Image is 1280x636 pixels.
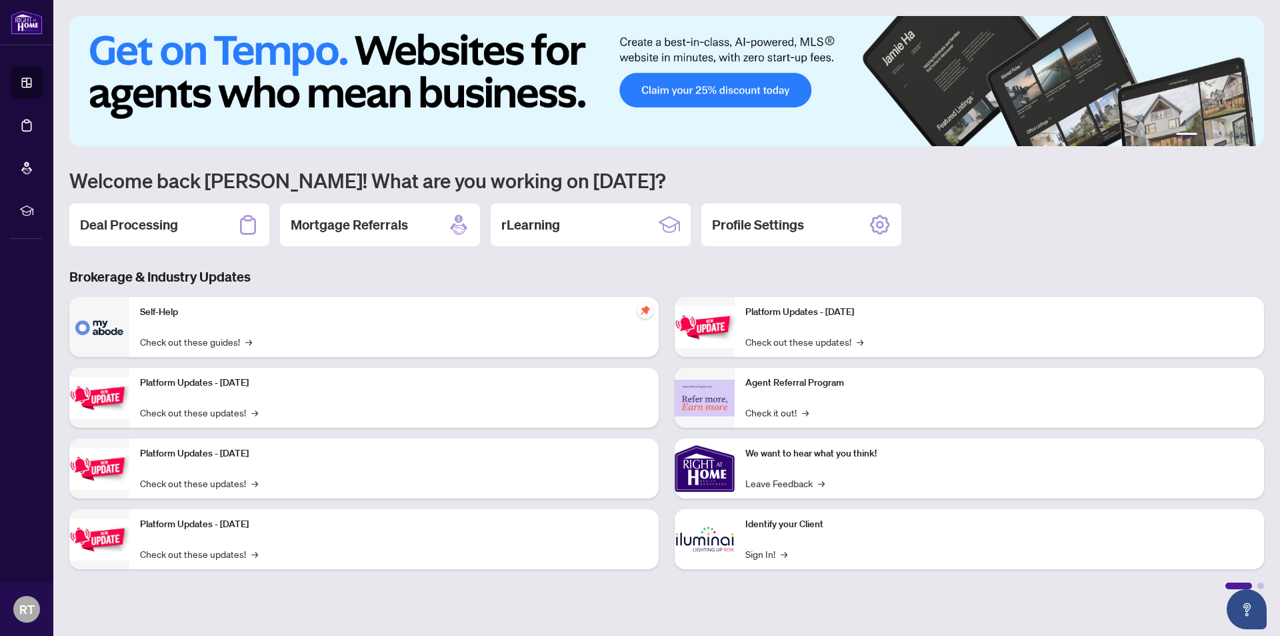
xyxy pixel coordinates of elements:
[140,476,258,491] a: Check out these updates!→
[1213,133,1219,138] button: 3
[1203,133,1208,138] button: 2
[818,476,825,491] span: →
[745,405,809,420] a: Check it out!→
[745,305,1253,320] p: Platform Updates - [DATE]
[745,376,1253,390] p: Agent Referral Program
[69,268,1264,286] h3: Brokerage & Industry Updates
[712,216,804,234] h2: Profile Settings
[1245,133,1251,138] button: 6
[69,519,129,561] img: Platform Updates - July 8, 2025
[251,476,258,491] span: →
[501,216,560,234] h2: rLearning
[1224,133,1229,138] button: 4
[140,446,648,461] p: Platform Updates - [DATE]
[69,16,1264,146] img: Slide 0
[675,509,735,569] img: Identify your Client
[80,216,178,234] h2: Deal Processing
[69,168,1264,193] h1: Welcome back [PERSON_NAME]! What are you working on [DATE]?
[637,302,653,318] span: pushpin
[675,438,735,499] img: We want to hear what you think!
[11,10,43,35] img: logo
[1227,589,1267,629] button: Open asap
[69,448,129,490] img: Platform Updates - July 21, 2025
[675,306,735,348] img: Platform Updates - June 23, 2025
[140,334,252,349] a: Check out these guides!→
[245,334,252,349] span: →
[745,517,1253,532] p: Identify your Client
[251,547,258,561] span: →
[140,405,258,420] a: Check out these updates!→
[140,376,648,390] p: Platform Updates - [DATE]
[69,297,129,357] img: Self-Help
[69,377,129,419] img: Platform Updates - September 16, 2025
[745,334,863,349] a: Check out these updates!→
[745,446,1253,461] p: We want to hear what you think!
[140,547,258,561] a: Check out these updates!→
[745,547,787,561] a: Sign In!→
[781,547,787,561] span: →
[675,380,735,416] img: Agent Referral Program
[802,405,809,420] span: →
[19,600,35,619] span: RT
[1235,133,1240,138] button: 5
[291,216,408,234] h2: Mortgage Referrals
[140,517,648,532] p: Platform Updates - [DATE]
[857,334,863,349] span: →
[140,305,648,320] p: Self-Help
[745,476,825,491] a: Leave Feedback→
[1176,133,1197,138] button: 1
[251,405,258,420] span: →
